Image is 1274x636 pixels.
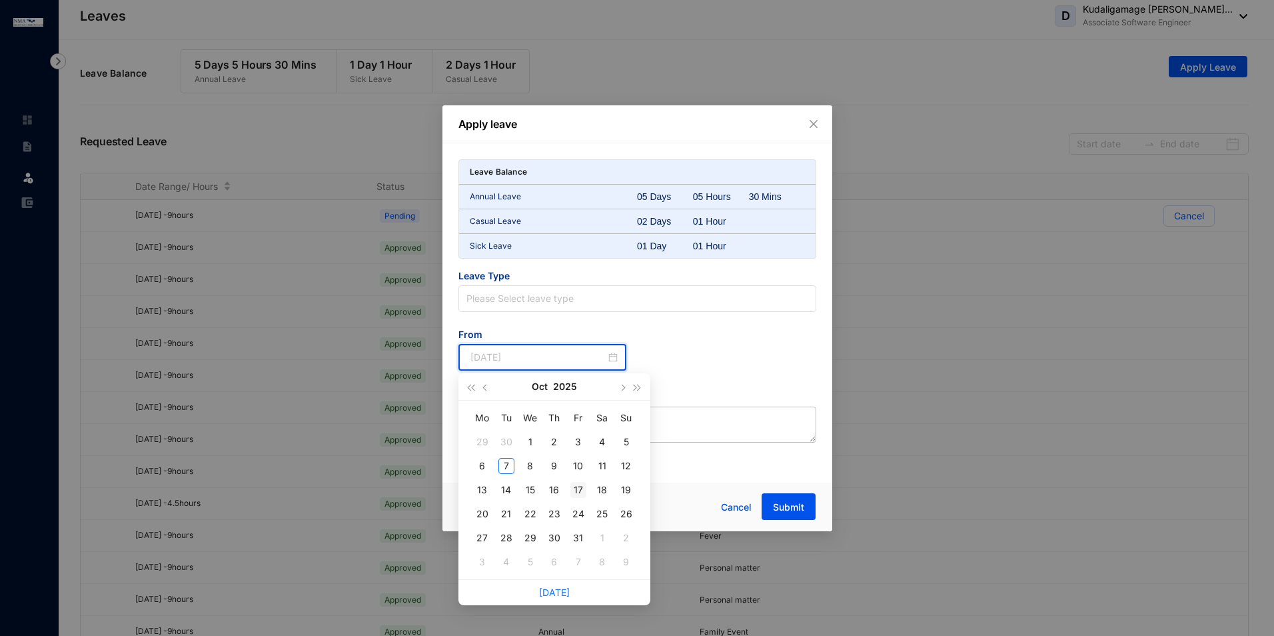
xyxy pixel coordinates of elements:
div: 8 [594,554,610,570]
td: 2025-10-03 [566,430,590,454]
div: 10 [570,458,586,474]
td: 2025-10-27 [470,526,494,550]
div: 30 [498,434,514,450]
div: 27 [474,530,490,546]
td: 2025-11-05 [518,550,542,574]
div: 2 [546,434,562,450]
div: 29 [522,530,538,546]
td: 2025-10-11 [590,454,614,478]
td: 2025-10-19 [614,478,638,502]
p: Leave Balance [470,165,528,179]
td: 2025-10-16 [542,478,566,502]
div: 6 [474,458,490,474]
td: 2025-11-09 [614,550,638,574]
span: close [808,119,819,129]
div: 25 [594,506,610,522]
div: 01 Hour [693,239,749,253]
th: Fr [566,406,590,430]
td: 2025-10-25 [590,502,614,526]
td: 2025-10-14 [494,478,518,502]
td: 2025-10-26 [614,502,638,526]
td: 2025-10-10 [566,454,590,478]
span: Submit [773,501,804,514]
td: 2025-10-17 [566,478,590,502]
div: 9 [618,554,634,570]
div: 9 [546,458,562,474]
div: 31 [570,530,586,546]
div: 30 [546,530,562,546]
div: 02 Days [637,215,693,228]
td: 2025-11-01 [590,526,614,550]
span: From [458,328,627,344]
td: 2025-11-04 [494,550,518,574]
div: 7 [570,554,586,570]
span: Leave Type [458,269,816,285]
td: 2025-10-24 [566,502,590,526]
td: 2025-10-18 [590,478,614,502]
td: 2025-10-29 [518,526,542,550]
span: Cancel [721,500,752,515]
div: 6 [546,554,562,570]
td: 2025-10-02 [542,430,566,454]
p: Sick Leave [470,239,638,253]
td: 2025-11-08 [590,550,614,574]
div: 29 [474,434,490,450]
td: 2025-10-30 [542,526,566,550]
th: Tu [494,406,518,430]
input: Start Date [470,350,606,365]
td: 2025-11-03 [470,550,494,574]
div: 3 [570,434,586,450]
td: 2025-10-04 [590,430,614,454]
td: 2025-10-23 [542,502,566,526]
td: 2025-11-07 [566,550,590,574]
td: 2025-11-02 [614,526,638,550]
div: 28 [498,530,514,546]
td: 2025-11-06 [542,550,566,574]
div: 4 [498,554,514,570]
div: 1 [522,434,538,450]
div: 13 [474,482,490,498]
td: 2025-10-31 [566,526,590,550]
div: 16 [546,482,562,498]
th: Sa [590,406,614,430]
td: 2025-10-08 [518,454,542,478]
div: 4 [594,434,610,450]
div: 12 [618,458,634,474]
td: 2025-10-22 [518,502,542,526]
button: 2025 [553,373,577,400]
td: 2025-10-20 [470,502,494,526]
div: 05 Days [637,190,693,203]
div: 1 [594,530,610,546]
button: Submit [762,493,816,520]
div: 19 [618,482,634,498]
div: 8 [522,458,538,474]
div: 01 Hour [693,215,749,228]
div: 5 [522,554,538,570]
div: 20 [474,506,490,522]
td: 2025-10-01 [518,430,542,454]
td: 2025-10-09 [542,454,566,478]
div: 5 [618,434,634,450]
th: Mo [470,406,494,430]
div: 22 [522,506,538,522]
p: Apply leave [458,116,816,132]
button: Close [806,117,821,131]
td: 2025-10-28 [494,526,518,550]
p: Casual Leave [470,215,638,228]
td: 2025-10-15 [518,478,542,502]
p: Annual Leave [470,190,638,203]
td: 2025-10-21 [494,502,518,526]
div: 17 [570,482,586,498]
th: We [518,406,542,430]
td: 2025-10-06 [470,454,494,478]
div: 23 [546,506,562,522]
div: 14 [498,482,514,498]
div: 15 [522,482,538,498]
th: Th [542,406,566,430]
div: 26 [618,506,634,522]
td: 2025-10-12 [614,454,638,478]
div: 2 [618,530,634,546]
td: 2025-10-05 [614,430,638,454]
button: Oct [532,373,548,400]
div: 24 [570,506,586,522]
